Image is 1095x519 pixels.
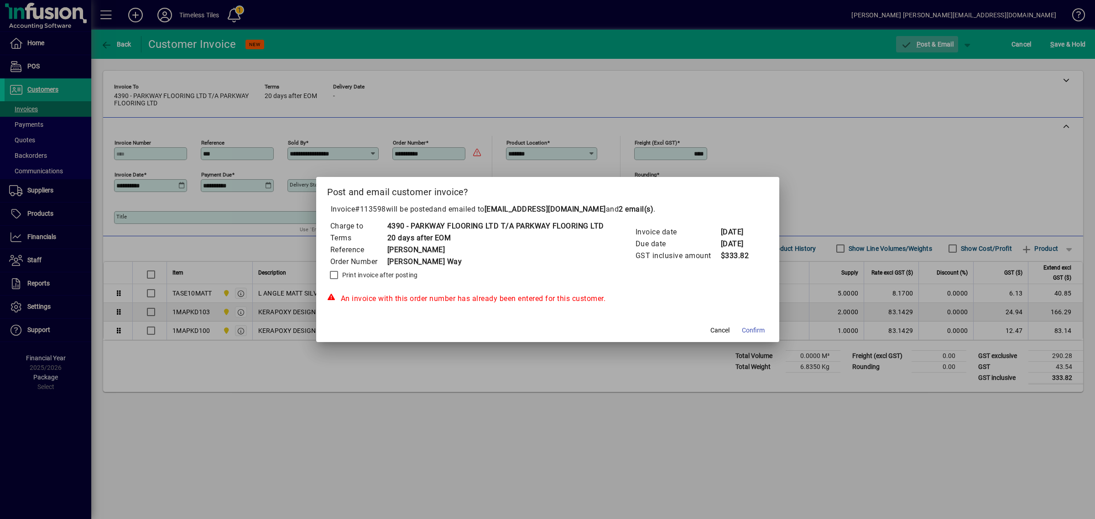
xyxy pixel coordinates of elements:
span: Confirm [742,326,765,335]
span: Cancel [710,326,730,335]
span: #113598 [355,205,386,213]
td: 20 days after EOM [387,232,604,244]
td: Due date [635,238,720,250]
p: Invoice will be posted . [327,204,768,215]
div: An invoice with this order number has already been entered for this customer. [327,293,768,304]
td: [DATE] [720,238,757,250]
td: Reference [330,244,387,256]
td: $333.82 [720,250,757,262]
b: [EMAIL_ADDRESS][DOMAIN_NAME] [485,205,606,213]
span: and emailed to [433,205,654,213]
button: Confirm [738,322,768,338]
td: Terms [330,232,387,244]
span: and [606,205,654,213]
td: Order Number [330,256,387,268]
label: Print invoice after posting [340,270,418,280]
td: Charge to [330,220,387,232]
h2: Post and email customer invoice? [316,177,779,203]
b: 2 email(s) [619,205,653,213]
td: GST inclusive amount [635,250,720,262]
td: Invoice date [635,226,720,238]
td: [PERSON_NAME] [387,244,604,256]
td: 4390 - PARKWAY FLOORING LTD T/A PARKWAY FLOORING LTD [387,220,604,232]
td: [PERSON_NAME] Way [387,256,604,268]
button: Cancel [705,322,735,338]
td: [DATE] [720,226,757,238]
